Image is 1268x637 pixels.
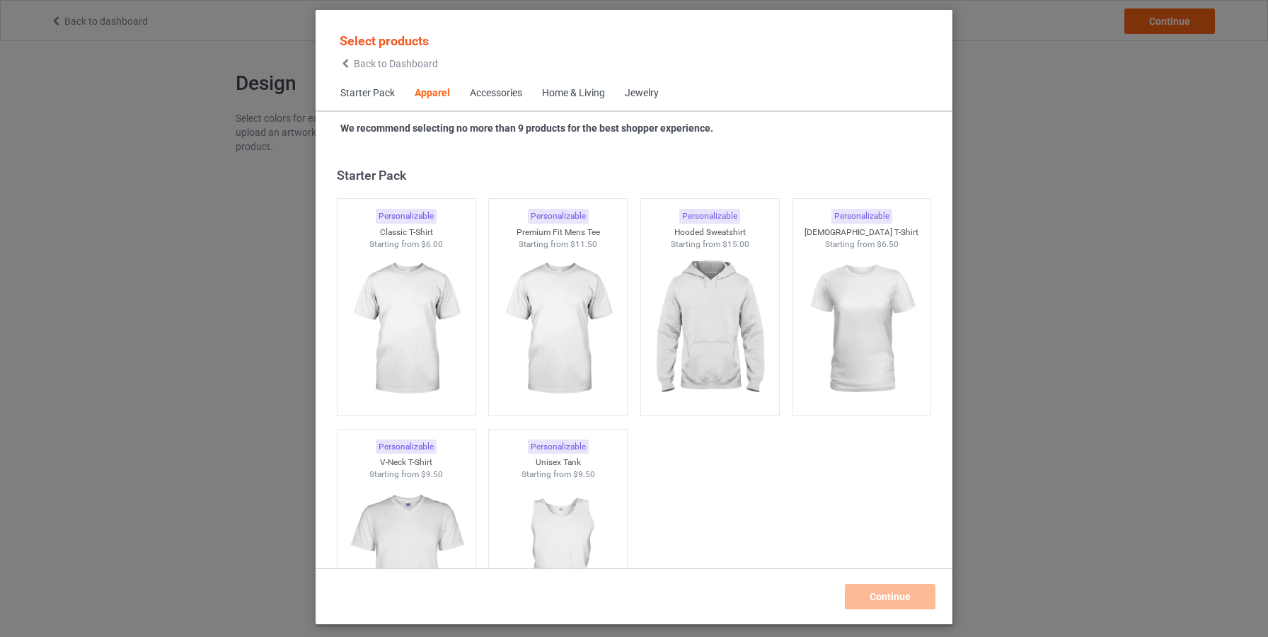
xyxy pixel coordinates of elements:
div: Personalizable [831,209,892,224]
div: Hooded Sweatshirt [641,226,779,239]
div: Personalizable [376,440,437,454]
div: V-Neck T-Shirt [338,457,475,469]
img: regular.jpg [798,250,925,408]
div: Personalizable [376,209,437,224]
div: Accessories [470,86,522,101]
img: regular.jpg [647,250,773,408]
div: [DEMOGRAPHIC_DATA] T-Shirt [792,226,930,239]
div: Starting from [338,469,475,481]
div: Starter Pack [337,167,938,183]
div: Personalizable [528,440,589,454]
span: $15.00 [722,239,749,249]
span: $11.50 [570,239,597,249]
span: $6.50 [877,239,899,249]
span: $9.50 [573,469,595,479]
div: Starting from [641,239,779,251]
div: Personalizable [528,209,589,224]
img: regular.jpg [343,250,470,408]
div: Starting from [792,239,930,251]
span: $6.00 [421,239,443,249]
span: Starter Pack [330,76,405,110]
strong: We recommend selecting no more than 9 products for the best shopper experience. [340,122,713,134]
div: Starting from [489,469,627,481]
div: Starting from [338,239,475,251]
div: Home & Living [542,86,605,101]
span: $9.50 [421,469,443,479]
div: Unisex Tank [489,457,627,469]
div: Personalizable [679,209,740,224]
img: regular.jpg [495,250,621,408]
div: Premium Fit Mens Tee [489,226,627,239]
div: Starting from [489,239,627,251]
div: Apparel [415,86,450,101]
div: Jewelry [625,86,659,101]
span: Select products [340,33,429,48]
span: Back to Dashboard [354,58,438,69]
div: Classic T-Shirt [338,226,475,239]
